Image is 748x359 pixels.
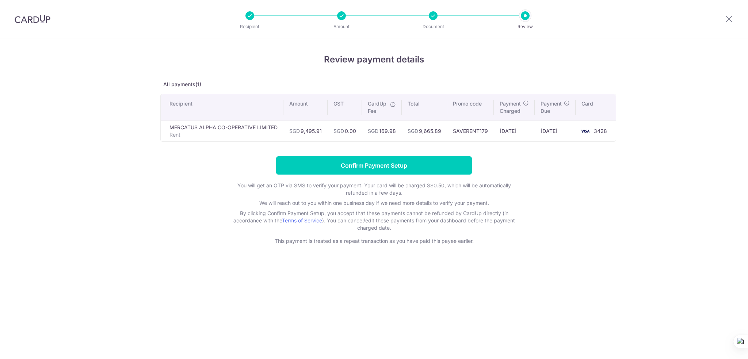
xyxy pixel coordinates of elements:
span: CardUp Fee [368,100,386,115]
span: Payment Due [541,100,562,115]
input: Confirm Payment Setup [276,156,472,175]
span: SGD [368,128,378,134]
p: Amount [314,23,369,30]
span: SGD [333,128,344,134]
img: CardUp [15,15,50,23]
p: All payments(1) [160,81,588,88]
span: Payment Charged [500,100,521,115]
span: SGD [408,128,418,134]
p: By clicking Confirm Payment Setup, you accept that these payments cannot be refunded by CardUp di... [228,210,520,232]
th: GST [328,94,362,121]
th: Card [576,94,616,121]
p: Review [498,23,552,30]
td: 9,665.89 [402,121,447,141]
td: 0.00 [328,121,362,141]
p: Rent [169,131,278,138]
p: Recipient [223,23,277,30]
td: [DATE] [494,121,535,141]
td: 9,495.91 [283,121,328,141]
td: 169.98 [362,121,402,141]
th: Promo code [447,94,494,121]
p: We will reach out to you within one business day if we need more details to verify your payment. [228,199,520,207]
p: You will get an OTP via SMS to verify your payment. Your card will be charged S$0.50, which will ... [228,182,520,196]
th: Recipient [161,94,283,121]
td: MERCATUS ALPHA CO-OPERATIVE LIMITED [161,121,283,141]
th: Amount [283,94,328,121]
span: 3428 [594,128,607,134]
a: Terms of Service [282,217,322,224]
p: Document [406,23,460,30]
p: This payment is treated as a repeat transaction as you have paid this payee earlier. [228,237,520,245]
img: <span class="translation_missing" title="translation missing: en.account_steps.new_confirm_form.b... [578,127,592,135]
td: SAVERENT179 [447,121,494,141]
h4: Review payment details [160,53,588,66]
iframe: Opens a widget where you can find more information [701,337,741,355]
th: Total [402,94,447,121]
td: [DATE] [535,121,576,141]
span: SGD [289,128,300,134]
